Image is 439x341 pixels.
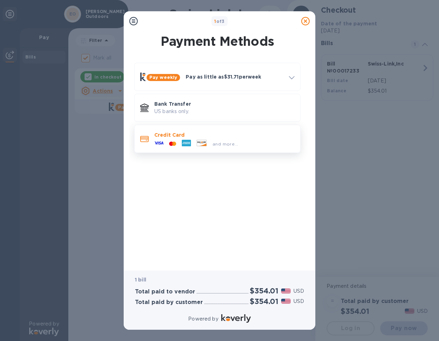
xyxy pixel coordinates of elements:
h3: Total paid by customer [135,299,203,306]
p: Pay as little as $31.71 per week [186,73,283,80]
h3: Total paid to vendor [135,289,195,295]
img: USD [281,299,291,304]
b: 1 bill [135,277,146,283]
img: Logo [221,314,251,323]
p: USD [293,287,304,295]
b: Pay weekly [149,75,177,80]
p: Bank Transfer [154,100,295,107]
h1: Payment Methods [133,34,302,49]
p: Credit Card [154,131,295,138]
h2: $354.01 [250,286,278,295]
b: of 3 [214,19,225,24]
img: USD [281,289,291,293]
h2: $354.01 [250,297,278,306]
p: US banks only. [154,108,295,115]
p: Powered by [188,315,218,323]
p: USD [293,298,304,305]
span: and more... [212,141,238,147]
span: 1 [214,19,216,24]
